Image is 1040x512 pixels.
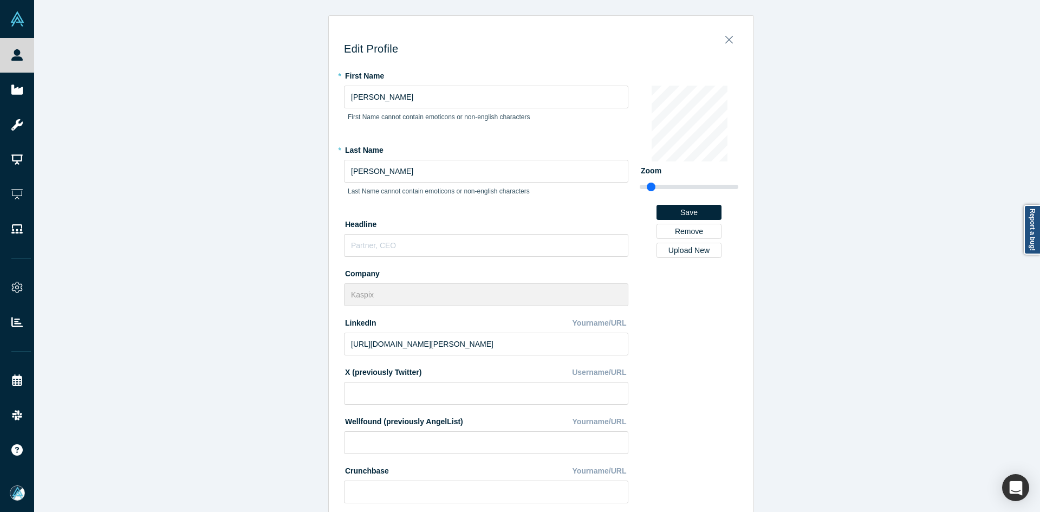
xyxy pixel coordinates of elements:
div: Upload New [664,247,714,254]
label: Zoom [640,161,738,177]
label: LinkedIn [344,314,376,329]
img: Alchemist Vault Logo [10,11,25,27]
label: Headline [344,215,628,230]
label: X (previously Twitter) [344,363,421,378]
button: Save [656,205,721,220]
label: First Name [344,67,628,82]
div: Yourname/URL [572,314,628,333]
button: Remove [656,224,721,239]
div: Username/URL [572,363,628,382]
button: Close [718,29,740,44]
input: Partner, CEO [344,234,628,257]
h3: Edit Profile [344,42,738,55]
div: Yourname/URL [572,462,628,481]
div: Yourname/URL [572,412,628,431]
label: Last Name [344,141,628,156]
label: Crunchbase [344,462,389,477]
a: Report a bug! [1024,205,1040,255]
label: Wellfound (previously AngelList) [344,412,463,427]
img: Mia Scott's Account [10,485,25,501]
p: Last Name cannot contain emoticons or non-english characters [348,186,625,196]
p: First Name cannot contain emoticons or non-english characters [348,112,625,122]
label: Company [344,264,628,280]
